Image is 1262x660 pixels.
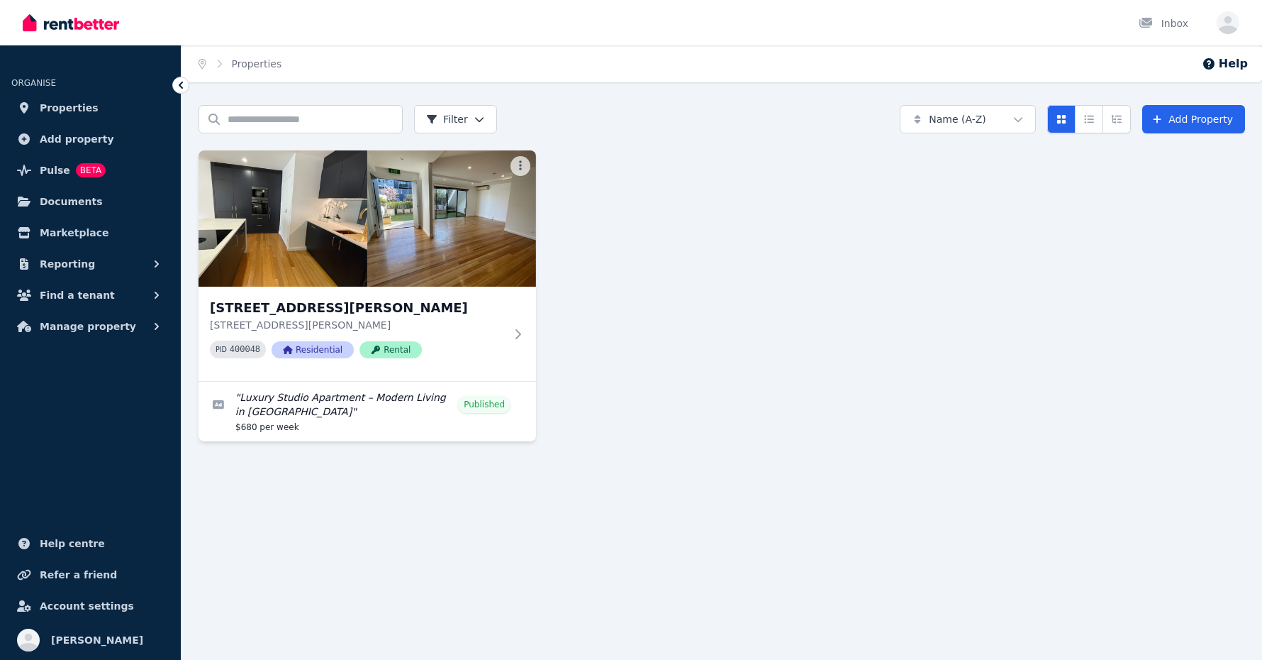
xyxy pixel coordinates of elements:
a: Account settings [11,592,169,620]
small: PID [216,346,227,353]
button: Expanded list view [1102,105,1131,133]
a: Add Property [1142,105,1245,133]
span: ORGANISE [11,78,56,88]
span: Refer a friend [40,566,117,583]
a: Add property [11,125,169,153]
span: Reporting [40,255,95,273]
button: Filter [414,105,497,133]
div: Inbox [1139,16,1188,31]
div: View options [1047,105,1131,133]
span: [PERSON_NAME] [51,632,143,649]
a: 76 Justin St, Lilyfield[STREET_ADDRESS][PERSON_NAME][STREET_ADDRESS][PERSON_NAME]PID 400048Reside... [199,150,536,381]
a: Documents [11,187,169,216]
a: Refer a friend [11,561,169,589]
button: Manage property [11,312,169,341]
a: Help centre [11,529,169,558]
a: Marketplace [11,219,169,247]
span: Rental [359,341,422,358]
span: Filter [426,112,468,126]
a: Edit listing: Luxury Studio Apartment – Modern Living in Lilyfield [199,382,536,441]
h3: [STREET_ADDRESS][PERSON_NAME] [210,298,505,318]
span: Add property [40,131,114,148]
span: Account settings [40,598,134,615]
img: RentBetter [23,12,119,33]
button: Name (A-Z) [900,105,1036,133]
code: 400048 [230,345,260,355]
p: [STREET_ADDRESS][PERSON_NAME] [210,318,505,332]
span: Find a tenant [40,287,115,304]
span: Help centre [40,535,105,552]
nav: Breadcrumb [182,45,298,82]
span: Manage property [40,318,136,335]
a: PulseBETA [11,156,169,185]
span: Residential [272,341,354,358]
a: Properties [232,58,282,70]
button: More options [510,156,530,176]
img: 76 Justin St, Lilyfield [199,150,536,287]
button: Card view [1047,105,1076,133]
span: Marketplace [40,224,108,241]
button: Help [1202,55,1248,72]
button: Find a tenant [11,281,169,309]
button: Reporting [11,250,169,278]
span: BETA [76,163,106,177]
span: Name (A-Z) [929,112,986,126]
span: Pulse [40,162,70,179]
a: Properties [11,94,169,122]
button: Compact list view [1075,105,1103,133]
span: Documents [40,193,103,210]
span: Properties [40,99,99,116]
